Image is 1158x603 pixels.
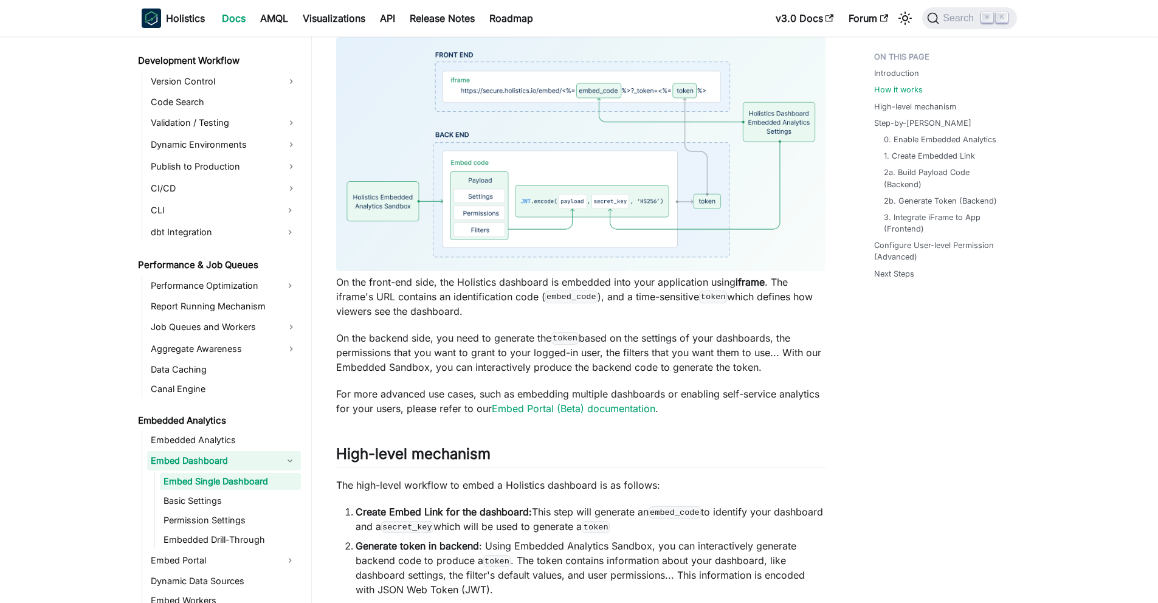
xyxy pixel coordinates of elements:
[939,13,981,24] span: Search
[699,291,727,303] code: token
[160,531,301,548] a: Embedded Drill-Through
[160,492,301,509] a: Basic Settings
[147,113,301,133] a: Validation / Testing
[147,157,301,176] a: Publish to Production
[545,291,598,303] code: embed_code
[147,276,279,295] a: Performance Optimization
[147,551,279,570] a: Embed Portal
[142,9,205,28] a: HolisticsHolistics
[874,67,919,79] a: Introduction
[736,276,765,288] strong: iframe
[336,331,825,374] p: On the backend side, you need to generate the based on the settings of your dashboards, the permi...
[895,9,915,28] button: Switch between dark and light mode (currently light mode)
[874,117,971,129] a: Step-by-[PERSON_NAME]
[381,521,434,533] code: secret_key
[649,506,701,519] code: embed_code
[768,9,841,28] a: v3.0 Docs
[884,212,1005,235] a: 3. Integrate iFrame to App (Frontend)
[147,135,301,154] a: Dynamic Environments
[147,381,301,398] a: Canal Engine
[874,101,956,112] a: High-level mechanism
[402,9,482,28] a: Release Notes
[142,9,161,28] img: Holistics
[356,505,825,534] li: This step will generate an to identify your dashboard and a which will be used to generate a
[884,134,996,145] a: 0. Enable Embedded Analytics
[147,339,301,359] a: Aggregate Awareness
[147,361,301,378] a: Data Caching
[279,451,301,470] button: Collapse sidebar category 'Embed Dashboard'
[336,478,825,492] p: The high-level workflow to embed a Holistics dashboard is as follows:
[356,540,479,552] strong: Generate token in backend
[279,551,301,570] button: Expand sidebar category 'Embed Portal'
[492,402,655,415] a: Embed Portal (Beta) documentation
[874,268,914,280] a: Next Steps
[215,9,253,28] a: Docs
[336,387,825,416] p: For more advanced use cases, such as embedding multiple dashboards or enabling self-service analy...
[295,9,373,28] a: Visualizations
[147,179,301,198] a: CI/CD
[373,9,402,28] a: API
[279,222,301,242] button: Expand sidebar category 'dbt Integration'
[279,201,301,220] button: Expand sidebar category 'CLI'
[582,521,610,533] code: token
[160,512,301,529] a: Permission Settings
[874,239,1010,263] a: Configure User-level Permission (Advanced)
[147,451,279,470] a: Embed Dashboard
[129,36,312,603] nav: Docs sidebar
[147,573,301,590] a: Dynamic Data Sources
[482,9,540,28] a: Roadmap
[160,473,301,490] a: Embed Single Dashboard
[884,150,975,162] a: 1. Create Embedded Link
[253,9,295,28] a: AMQL
[134,257,301,274] a: Performance & Job Queues
[166,11,205,26] b: Holistics
[147,94,301,111] a: Code Search
[356,506,532,518] strong: Create Embed Link for the dashboard:
[147,298,301,315] a: Report Running Mechanism
[483,555,511,567] code: token
[279,276,301,295] button: Expand sidebar category 'Performance Optimization'
[874,84,923,95] a: How it works
[884,167,1005,190] a: 2a. Build Payload Code (Backend)
[884,195,997,207] a: 2b. Generate Token (Backend)
[147,432,301,449] a: Embedded Analytics
[147,317,301,337] a: Job Queues and Workers
[147,201,279,220] a: CLI
[147,222,279,242] a: dbt Integration
[922,7,1016,29] button: Search (Command+K)
[981,12,993,23] kbd: ⌘
[996,12,1008,23] kbd: K
[841,9,895,28] a: Forum
[551,332,579,344] code: token
[134,52,301,69] a: Development Workflow
[336,275,825,319] p: On the front-end side, the Holistics dashboard is embedded into your application using . The ifra...
[147,72,301,91] a: Version Control
[356,539,825,597] li: : Using Embedded Analytics Sandbox, you can interactively generate backend code to produce a . Th...
[336,445,825,468] h2: High-level mechanism
[134,412,301,429] a: Embedded Analytics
